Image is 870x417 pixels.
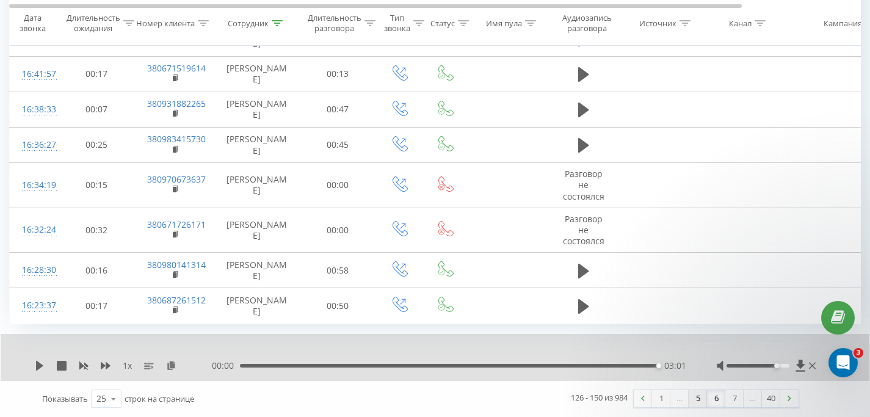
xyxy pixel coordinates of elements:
div: 16:36:27 [22,133,46,157]
div: Сотрудник [228,18,269,28]
div: Номер клиента [136,18,195,28]
div: Длительность разговора [308,13,361,34]
div: Имя пула [486,18,522,28]
td: 00:32 [59,208,135,253]
a: 380687261512 [147,294,206,306]
a: 6 [707,390,725,407]
div: … [670,390,689,407]
div: 25 [96,393,106,405]
td: 00:00 [300,163,376,208]
td: 00:25 [59,127,135,162]
a: 40 [762,390,780,407]
div: 16:23:37 [22,294,46,317]
a: 380983415730 [147,133,206,145]
span: Показывать [42,393,88,404]
div: 16:28:30 [22,258,46,282]
span: строк на странице [125,393,194,404]
span: 1 x [123,360,132,372]
td: [PERSON_NAME] [214,127,300,162]
td: 00:07 [59,92,135,127]
td: 00:45 [300,127,376,162]
td: 00:00 [300,208,376,253]
td: [PERSON_NAME] [214,92,300,127]
td: 00:50 [300,288,376,324]
div: 16:38:33 [22,98,46,121]
div: 16:32:24 [22,218,46,242]
span: Разговор не состоялся [563,213,604,247]
a: 1 [652,390,670,407]
a: 5 [689,390,707,407]
span: 03:01 [664,360,686,372]
td: 00:47 [300,92,376,127]
div: Аудиозапись разговора [557,13,617,34]
div: Accessibility label [775,363,780,368]
a: 380970673637 [147,173,206,185]
a: 380931882265 [147,98,206,109]
td: 00:16 [59,253,135,288]
td: [PERSON_NAME] [214,288,300,324]
span: Разговор не состоялся [563,168,604,201]
td: 00:13 [300,56,376,92]
td: 00:58 [300,253,376,288]
div: Канал [729,18,752,28]
div: Кампания [824,18,862,28]
a: 380980141314 [147,259,206,270]
td: [PERSON_NAME] [214,56,300,92]
td: 00:17 [59,288,135,324]
div: 126 - 150 из 984 [571,391,628,404]
td: 00:17 [59,56,135,92]
a: 380671519614 [147,62,206,74]
div: 16:34:19 [22,173,46,197]
div: Дата звонка [10,13,55,34]
div: Источник [639,18,676,28]
div: … [744,390,762,407]
span: 3 [854,348,863,358]
div: Длительность ожидания [67,13,120,34]
iframe: Intercom live chat [828,348,858,377]
a: 7 [725,390,744,407]
span: 00:00 [212,360,240,372]
td: 00:15 [59,163,135,208]
div: Статус [430,18,455,28]
a: 380671726171 [147,219,206,230]
div: Accessibility label [656,363,661,368]
div: 16:41:57 [22,62,46,86]
td: [PERSON_NAME] [214,253,300,288]
td: [PERSON_NAME] [214,163,300,208]
td: [PERSON_NAME] [214,208,300,253]
div: Тип звонка [384,13,410,34]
